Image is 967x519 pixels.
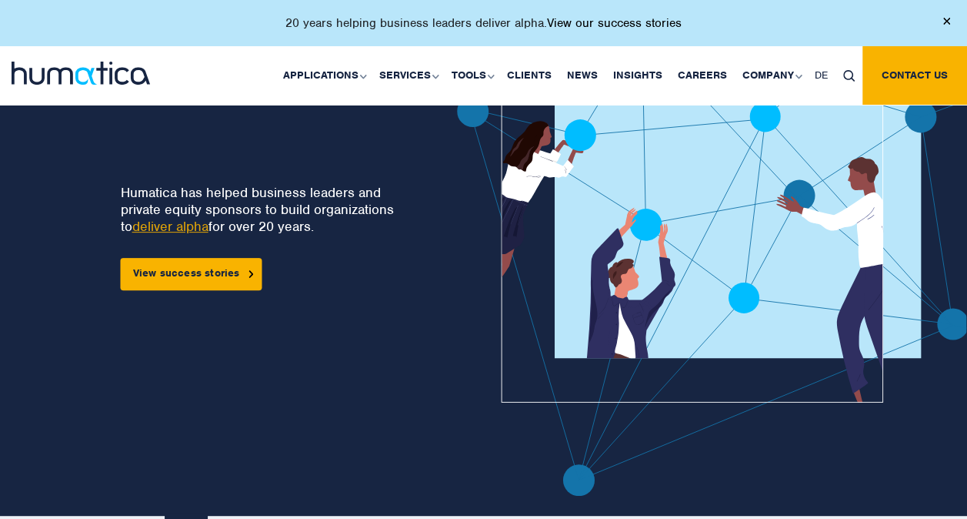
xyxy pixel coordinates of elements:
[843,70,855,82] img: search_icon
[12,62,150,85] img: logo
[605,46,670,105] a: Insights
[670,46,735,105] a: Careers
[372,46,444,105] a: Services
[444,46,499,105] a: Tools
[499,46,559,105] a: Clients
[285,15,682,31] p: 20 years helping business leaders deliver alpha.
[121,258,262,290] a: View success stories
[559,46,605,105] a: News
[862,46,967,105] a: Contact us
[275,46,372,105] a: Applications
[249,270,254,277] img: arrowicon
[735,46,807,105] a: Company
[547,15,682,31] a: View our success stories
[121,184,402,235] p: Humatica has helped business leaders and private equity sponsors to build organizations to for ov...
[132,218,208,235] a: deliver alpha
[815,69,828,82] span: DE
[807,46,835,105] a: DE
